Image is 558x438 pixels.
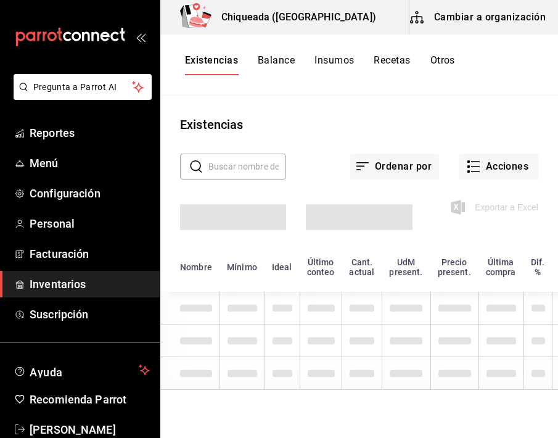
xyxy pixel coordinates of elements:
[350,154,439,180] button: Ordenar por
[185,54,238,75] button: Existencias
[438,257,471,277] div: Precio present.
[33,81,133,94] span: Pregunta a Parrot AI
[30,215,150,232] span: Personal
[14,74,152,100] button: Pregunta a Parrot AI
[30,155,150,171] span: Menú
[208,154,286,179] input: Buscar nombre de insumo
[9,89,152,102] a: Pregunta a Parrot AI
[272,262,292,272] div: Ideal
[307,257,335,277] div: Último conteo
[314,54,354,75] button: Insumos
[258,54,295,75] button: Balance
[30,246,150,262] span: Facturación
[136,32,146,42] button: open_drawer_menu
[430,54,455,75] button: Otros
[185,54,455,75] div: navigation tabs
[180,262,212,272] div: Nombre
[30,276,150,292] span: Inventarios
[30,185,150,202] span: Configuración
[30,391,150,408] span: Recomienda Parrot
[486,257,516,277] div: Última compra
[30,421,150,438] span: [PERSON_NAME]
[349,257,374,277] div: Cant. actual
[374,54,410,75] button: Recetas
[227,262,257,272] div: Mínimo
[30,363,134,378] span: Ayuda
[180,115,243,134] div: Existencias
[459,154,538,180] button: Acciones
[30,306,150,323] span: Suscripción
[211,10,376,25] h3: Chiqueada ([GEOGRAPHIC_DATA])
[389,257,422,277] div: UdM present.
[30,125,150,141] span: Reportes
[531,257,545,277] div: Dif. %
